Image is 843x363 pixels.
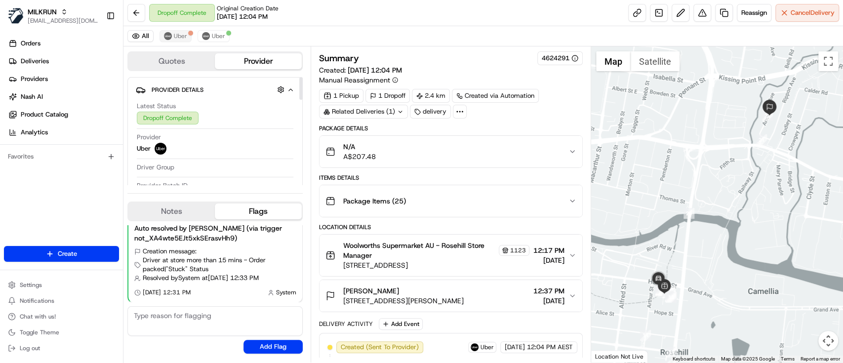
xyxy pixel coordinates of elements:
span: Log out [20,344,40,352]
span: 1123 [510,246,526,254]
span: [PERSON_NAME] [343,286,399,296]
div: Items Details [319,174,583,182]
span: Driver at store more than 15 mins - Order packed | "Stuck" Status [143,256,296,274]
a: Report a map error [801,356,840,362]
span: Analytics [21,128,48,137]
button: Map camera controls [818,331,838,351]
span: N/A [343,142,376,152]
span: Orders [21,39,40,48]
span: [DATE] 12:04 PM [348,66,402,75]
button: CancelDelivery [775,4,839,22]
span: Cancel Delivery [791,8,835,17]
span: Deliveries [21,57,49,66]
div: Delivery Activity [319,320,373,328]
button: 4624291 [542,54,578,63]
button: Keyboard shortcuts [673,356,715,363]
div: Package Details [319,124,583,132]
a: Product Catalog [4,107,123,122]
span: Providers [21,75,48,83]
a: Orders [4,36,123,51]
button: Create [4,246,119,262]
button: Woolworths Supermarket AU - Rosehill Store Manager1123[STREET_ADDRESS]12:17 PM[DATE] [320,235,582,276]
div: 21 [756,134,767,145]
span: 12:04 PM AEST [527,343,573,352]
span: Driver Group [137,163,174,172]
img: uber-new-logo.jpeg [471,343,479,351]
button: Notes [128,203,215,219]
span: System [276,288,296,296]
div: 8 [655,284,666,295]
button: All [127,30,154,42]
span: Product Catalog [21,110,68,119]
a: Created via Automation [452,89,539,103]
img: uber-new-logo.jpeg [155,143,166,155]
span: [DATE] [505,343,525,352]
span: Resolved by System [143,274,200,282]
div: delivery [410,105,451,119]
button: Uber [198,30,230,42]
button: Quotes [128,53,215,69]
span: Nash AI [21,92,43,101]
span: [DATE] [533,255,564,265]
span: [STREET_ADDRESS][PERSON_NAME] [343,296,464,306]
span: Uber [481,343,494,351]
div: 1 Pickup [319,89,363,103]
span: Notifications [20,297,54,305]
button: Reassign [737,4,771,22]
span: Original Creation Date [217,4,279,12]
h3: Summary [319,54,359,63]
span: Provider [137,133,161,142]
span: Created (Sent To Provider) [341,343,419,352]
div: Auto resolved by [PERSON_NAME] (via trigger not_XA4wte5EJt5xkSErasvHh9) [134,223,296,243]
img: MILKRUN [8,8,24,24]
button: Add Flag [243,340,303,354]
span: [DATE] [533,296,564,306]
span: Create [58,249,77,258]
button: Package Items (25) [320,185,582,217]
a: Analytics [4,124,123,140]
div: Location Not Live [591,350,648,363]
img: uber-new-logo.jpeg [164,32,172,40]
div: 20 [683,208,694,219]
button: Toggle Theme [4,325,119,339]
a: Deliveries [4,53,123,69]
button: N/AA$207.48 [320,136,582,167]
button: Show street map [596,51,631,71]
span: Provider Details [152,86,203,94]
button: Provider Details [136,81,294,98]
img: uber-new-logo.jpeg [202,32,210,40]
span: Latest Status [137,102,176,111]
button: [EMAIL_ADDRESS][DOMAIN_NAME] [28,17,98,25]
button: Add Event [379,318,423,330]
span: Package Items ( 25 ) [343,196,406,206]
span: Toggle Theme [20,328,59,336]
span: Created: [319,65,402,75]
span: [DATE] 12:31 PM [143,288,191,296]
span: Settings [20,281,42,289]
span: Manual Reassignment [319,75,390,85]
a: Providers [4,71,123,87]
button: Provider [215,53,301,69]
button: Manual Reassignment [319,75,398,85]
a: Open this area in Google Maps (opens a new window) [594,350,626,363]
img: Google [594,350,626,363]
button: Log out [4,341,119,355]
div: 14 [640,330,651,341]
div: 1 Dropoff [365,89,410,103]
span: 12:17 PM [533,245,564,255]
span: Uber [137,144,151,153]
span: Reassign [741,8,767,17]
span: Woolworths Supermarket AU - Rosehill Store Manager [343,241,497,260]
button: MILKRUNMILKRUN[EMAIL_ADDRESS][DOMAIN_NAME] [4,4,102,28]
div: 22 [762,110,773,121]
span: [STREET_ADDRESS] [343,260,529,270]
span: A$207.48 [343,152,376,161]
button: Toggle fullscreen view [818,51,838,71]
button: MILKRUN [28,7,57,17]
button: Notifications [4,294,119,308]
div: 12 [665,291,676,302]
span: Provider Batch ID [137,181,188,190]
